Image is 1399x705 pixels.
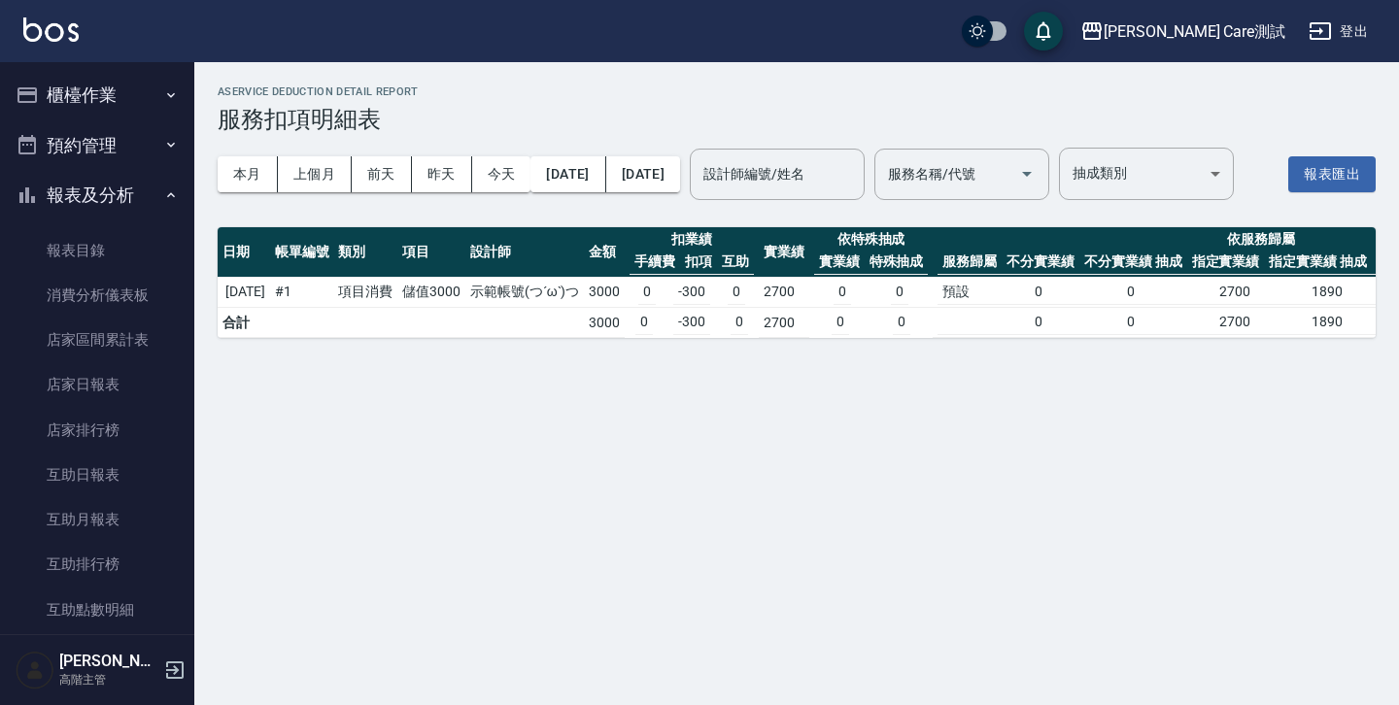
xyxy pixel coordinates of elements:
td: 0 [635,310,653,335]
td: 2700 [759,308,809,338]
button: 報表及分析 [8,170,187,220]
td: 0 [728,280,745,305]
a: 互助日報表 [8,453,187,497]
button: Open [1011,158,1042,189]
td: 1890 [1307,280,1399,305]
a: 互助點數明細 [8,587,187,632]
th: 實業績 [759,227,809,278]
button: 今天 [472,156,531,192]
td: # 1 [270,277,334,308]
th: 手續費 [630,250,680,275]
th: 扣業績 [625,227,759,278]
button: 本月 [218,156,278,192]
td: 0 [893,310,910,335]
td: 2700 [1214,280,1307,305]
a: 互助月報表 [8,497,187,542]
td: 項目消費 [333,277,397,308]
td: 0 [638,280,656,305]
button: [PERSON_NAME] Care測試 [1073,12,1293,51]
button: save [1024,12,1063,50]
th: 互助 [717,250,754,275]
td: 1890 [1307,310,1399,335]
td: 0 [1030,310,1122,335]
button: 預約管理 [8,120,187,171]
p: 高階主管 [59,671,158,688]
td: 儲值3000 [397,277,465,308]
td: 3000 [584,277,625,308]
button: 前天 [352,156,412,192]
td: 示範帳號(つ´ω`)つ [465,277,584,308]
th: 類別 [333,227,397,278]
th: 帳單編號 [270,227,334,278]
td: -300 [673,280,710,305]
td: [DATE] [218,277,270,308]
th: 扣項 [680,250,717,275]
a: 店家區間累計表 [8,318,187,362]
td: 合計 [218,308,270,338]
th: 項目 [397,227,465,278]
a: 互助業績報表 [8,632,187,677]
th: 服務歸屬 [938,250,1002,275]
button: 櫃檯作業 [8,70,187,120]
th: 不分實業績 抽成 [1079,250,1187,275]
button: 昨天 [412,156,472,192]
button: 登出 [1301,14,1376,50]
a: 報表目錄 [8,228,187,273]
td: 0 [1122,310,1214,335]
td: 3000 [584,308,625,338]
div: [PERSON_NAME] Care測試 [1104,19,1285,44]
img: Person [16,651,54,689]
td: 預設 [938,280,1030,305]
th: 實業績 [814,250,865,275]
th: 金額 [584,227,625,278]
th: 日期 [218,227,270,278]
button: 報表匯出 [1288,156,1376,192]
a: 店家日報表 [8,362,187,407]
td: 0 [834,280,851,305]
button: 上個月 [278,156,352,192]
img: Logo [23,17,79,42]
th: 設計師 [465,227,584,278]
h5: [PERSON_NAME] [59,652,158,671]
th: 指定實業績 [1187,250,1265,275]
a: 互助排行榜 [8,542,187,587]
a: 消費分析儀表板 [8,273,187,318]
td: 0 [1122,280,1214,305]
h2: AService Deduction Detail Report [218,85,1376,98]
th: 指定實業績 抽成 [1264,250,1372,275]
td: 2700 [759,277,809,308]
td: 2700 [1214,310,1307,335]
a: 店家排行榜 [8,408,187,453]
td: 0 [891,280,908,305]
td: -300 [673,310,710,335]
button: [DATE] [530,156,605,192]
button: [DATE] [606,156,680,192]
h3: 服務扣項明細表 [218,106,1376,133]
td: 0 [1030,280,1122,305]
td: 0 [731,310,748,335]
th: 依特殊抽成 [809,227,934,278]
td: 0 [832,310,849,335]
th: 不分實業績 [1002,250,1079,275]
th: 特殊抽成 [865,250,929,275]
